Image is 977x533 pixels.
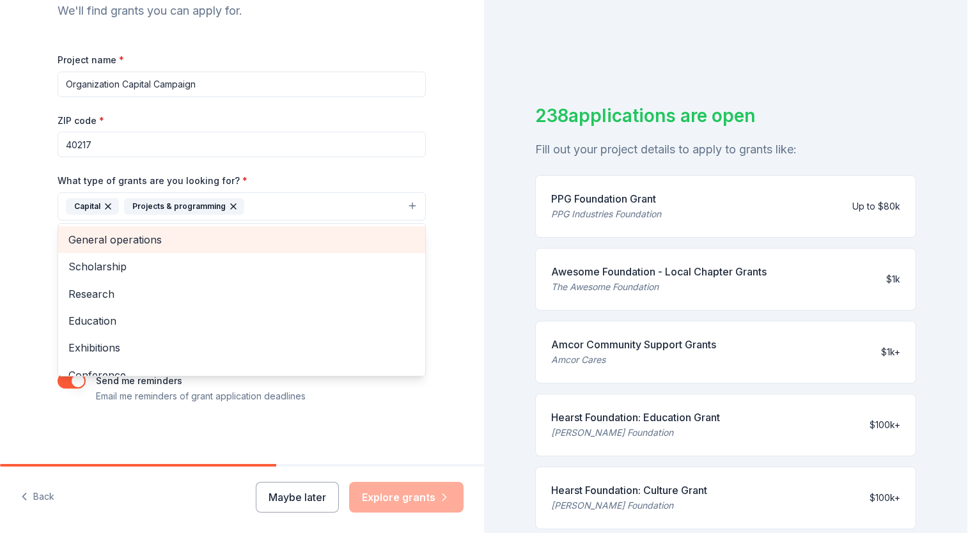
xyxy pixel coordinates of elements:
[58,223,426,376] div: CapitalProjects & programming
[66,198,119,215] div: Capital
[68,339,415,356] span: Exhibitions
[68,313,415,329] span: Education
[68,286,415,302] span: Research
[124,198,244,215] div: Projects & programming
[68,231,415,248] span: General operations
[68,367,415,383] span: Conference
[68,258,415,275] span: Scholarship
[58,192,426,220] button: CapitalProjects & programming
